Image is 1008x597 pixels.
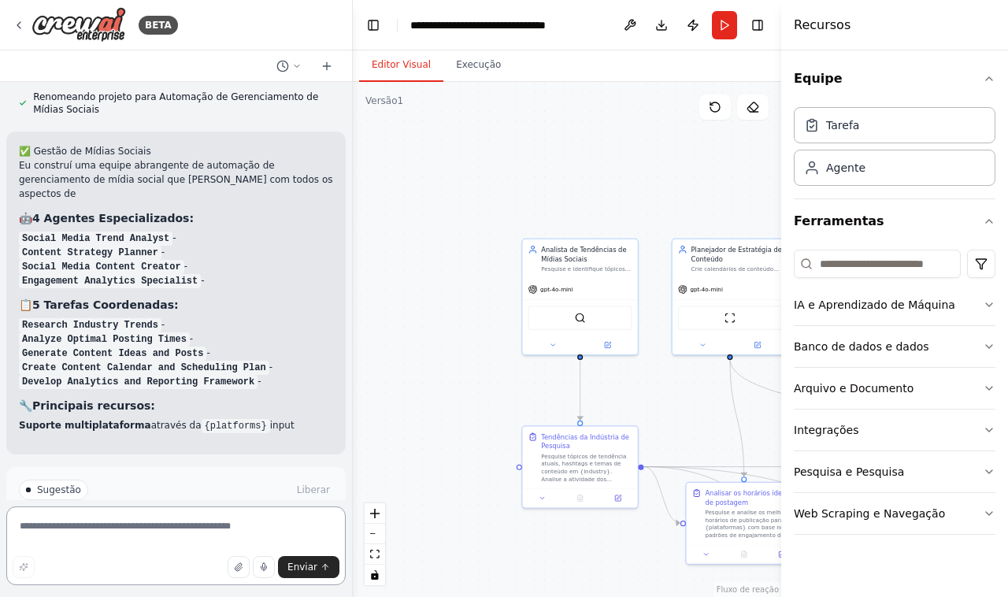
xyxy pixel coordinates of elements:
[794,71,843,86] font: Equipe
[365,524,385,544] button: diminuir o zoom
[365,95,398,106] font: Versão
[202,419,270,433] code: {platforms}
[521,239,639,356] div: Analista de Tendências de Mídias SociaisPesquise e identifique tópicos de tendência, hashtags e t...
[724,312,736,323] img: Ferramenta de site de raspagem
[161,247,165,258] font: -
[151,420,202,431] font: através da
[294,482,333,498] button: Liberar
[253,556,275,578] button: Clique para falar sobre sua ideia de automação
[672,239,789,356] div: Planejador de Estratégia de ConteúdoCrie calendários de conteúdo abrangentes e cronogramas de pub...
[794,410,995,451] button: Integrações
[201,275,204,286] font: -
[794,17,850,32] font: Recursos
[19,146,151,157] font: ✅ Gestão de Mídias Sociais
[32,212,194,224] font: 4 Agentes Especializados:
[560,492,599,503] button: Nenhuma saída disponível
[794,243,995,547] div: Ferramentas
[19,274,201,288] code: Engagement Analytics Specialist
[794,507,945,520] font: Web Scraping e Navegação
[269,362,272,373] font: -
[145,20,172,31] font: BETA
[19,420,151,431] font: Suporte multiplataforma
[724,549,764,560] button: Nenhuma saída disponível
[19,260,184,274] code: Social Media Content Creator
[365,565,385,585] button: alternar interatividade
[794,493,995,534] button: Web Scraping e Navegação
[794,101,995,198] div: Equipe
[794,284,995,325] button: IA e Aprendizado de Máquina
[190,333,193,344] font: -
[19,298,32,311] font: 📋
[258,376,261,387] font: -
[794,213,884,228] font: Ferramentas
[602,492,634,503] button: Abrir no painel lateral
[747,14,769,36] button: Ocultar barra lateral direita
[19,332,190,347] code: Analyze Optimal Posting Times
[19,246,161,260] code: Content Strategy Planner
[794,298,955,311] font: IA e Aprendizado de Máquina
[365,503,385,524] button: ampliar
[297,484,330,495] font: Liberar
[826,119,859,132] font: Tarefa
[228,556,250,578] button: Carregar arquivos
[19,212,32,224] font: 🤖
[19,361,269,375] code: Create Content Calendar and Scheduling Plan
[826,161,865,174] font: Agente
[685,482,802,565] div: Analisar os horários ideais de postagemPesquise e analise os melhores horários de publicação para...
[794,368,995,409] button: Arquivo e Documento
[765,549,798,560] button: Abrir no painel lateral
[32,399,155,412] font: Principais recursos:
[31,7,126,43] img: Logotipo
[725,359,749,476] g: Edge from de98d2f6-fec3-4f55-93bf-11722a471da0 to 39208cd8-f01b-4e91-8164-69abb5471c29
[717,585,779,594] font: Fluxo de reação
[314,57,339,76] button: Iniciar um novo bate-papo
[794,465,904,478] font: Pesquisa e Pesquisa
[13,556,35,578] button: Melhore este prompt
[172,232,176,243] font: -
[717,585,779,594] a: Atribuição do React Flow
[794,340,929,353] font: Banco de dados e dados
[19,375,258,389] code: Develop Analytics and Reporting Framework
[398,95,404,106] font: 1
[184,261,187,272] font: -
[541,453,628,549] font: Pesquise tópicos de tendência atuais, hashtags e temas de conteúdo em {industry}. Analise a ativi...
[37,484,81,495] font: Sugestão
[581,339,634,350] button: Abrir no painel lateral
[794,199,995,243] button: Ferramentas
[541,433,629,450] font: Tendências da Indústria de Pesquisa
[691,246,782,262] font: Planejador de Estratégia de Conteúdo
[32,298,179,311] font: 5 Tarefas Coordenadas:
[410,17,587,33] nav: migalhas de pão
[33,91,318,115] font: Renomeando projeto para Automação de Gerenciamento de Mídias Sociais
[206,347,209,358] font: -
[575,312,586,323] img: SerperDevTool
[521,425,639,508] div: Tendências da Indústria de PesquisaPesquise tópicos de tendência atuais, hashtags e temas de cont...
[576,359,585,420] g: Edge from c67e23c6-babd-4024-bf57-15c69f168fea to c09a12f2-32f0-46c5-a3d7-78ebdba106b9
[541,246,626,262] font: Analista de Tendências de Mídias Sociais
[278,556,339,578] button: Enviar
[270,57,308,76] button: Mudar para o chat anterior
[794,424,859,436] font: Integrações
[691,266,781,347] font: Crie calendários de conteúdo abrangentes e cronogramas de publicação otimizados para o máximo eng...
[19,399,32,412] font: 🔧
[372,59,431,70] font: Editor Visual
[731,339,784,350] button: Abrir no painel lateral
[644,462,680,528] g: Edge from c09a12f2-32f0-46c5-a3d7-78ebdba106b9 to 39208cd8-f01b-4e91-8164-69abb5471c29
[456,59,501,70] font: Execução
[19,160,333,199] font: Eu construí uma equipe abrangente de automação de gerenciamento de mídia social que [PERSON_NAME]...
[365,503,385,585] div: Controles do React Flow
[161,319,165,330] font: -
[794,451,995,492] button: Pesquisa e Pesquisa
[690,286,722,292] font: gpt-4o-mini
[794,382,913,395] font: Arquivo e Documento
[794,326,995,367] button: Banco de dados e dados
[19,232,172,246] code: Social Media Trend Analyst
[705,489,791,506] font: Analisar os horários ideais de postagem
[287,562,317,573] font: Enviar
[540,286,573,292] font: gpt-4o-mini
[19,347,206,361] code: Generate Content Ideas and Posts
[19,318,161,332] code: Research Industry Trends
[19,418,333,432] li: input
[541,266,632,340] font: Pesquise e identifique tópicos de tendência, hashtags e temas de conteúdo no setor para embasar s...
[362,14,384,36] button: Ocultar barra lateral esquerda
